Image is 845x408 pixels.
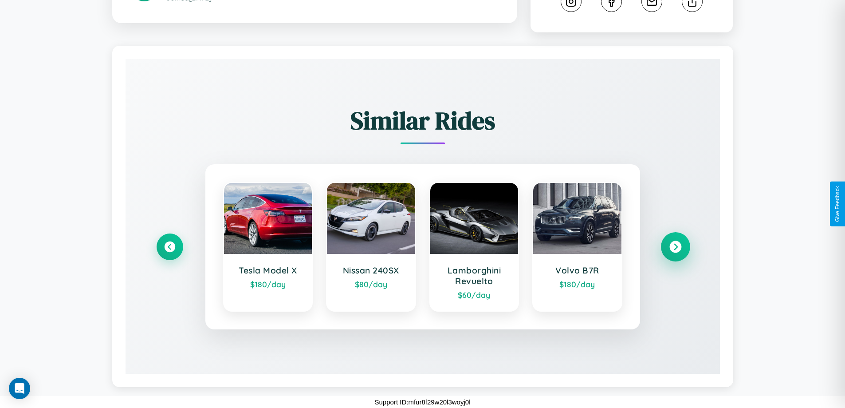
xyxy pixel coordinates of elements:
[336,265,406,276] h3: Nissan 240SX
[233,265,303,276] h3: Tesla Model X
[336,279,406,289] div: $ 80 /day
[233,279,303,289] div: $ 180 /day
[542,265,613,276] h3: Volvo B7R
[157,103,689,138] h2: Similar Rides
[439,265,510,286] h3: Lamborghini Revuelto
[9,378,30,399] div: Open Intercom Messenger
[429,182,519,312] a: Lamborghini Revuelto$60/day
[326,182,416,312] a: Nissan 240SX$80/day
[834,186,841,222] div: Give Feedback
[223,182,313,312] a: Tesla Model X$180/day
[375,396,471,408] p: Support ID: mfur8f29w20l3woyj0l
[439,290,510,300] div: $ 60 /day
[542,279,613,289] div: $ 180 /day
[532,182,622,312] a: Volvo B7R$180/day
